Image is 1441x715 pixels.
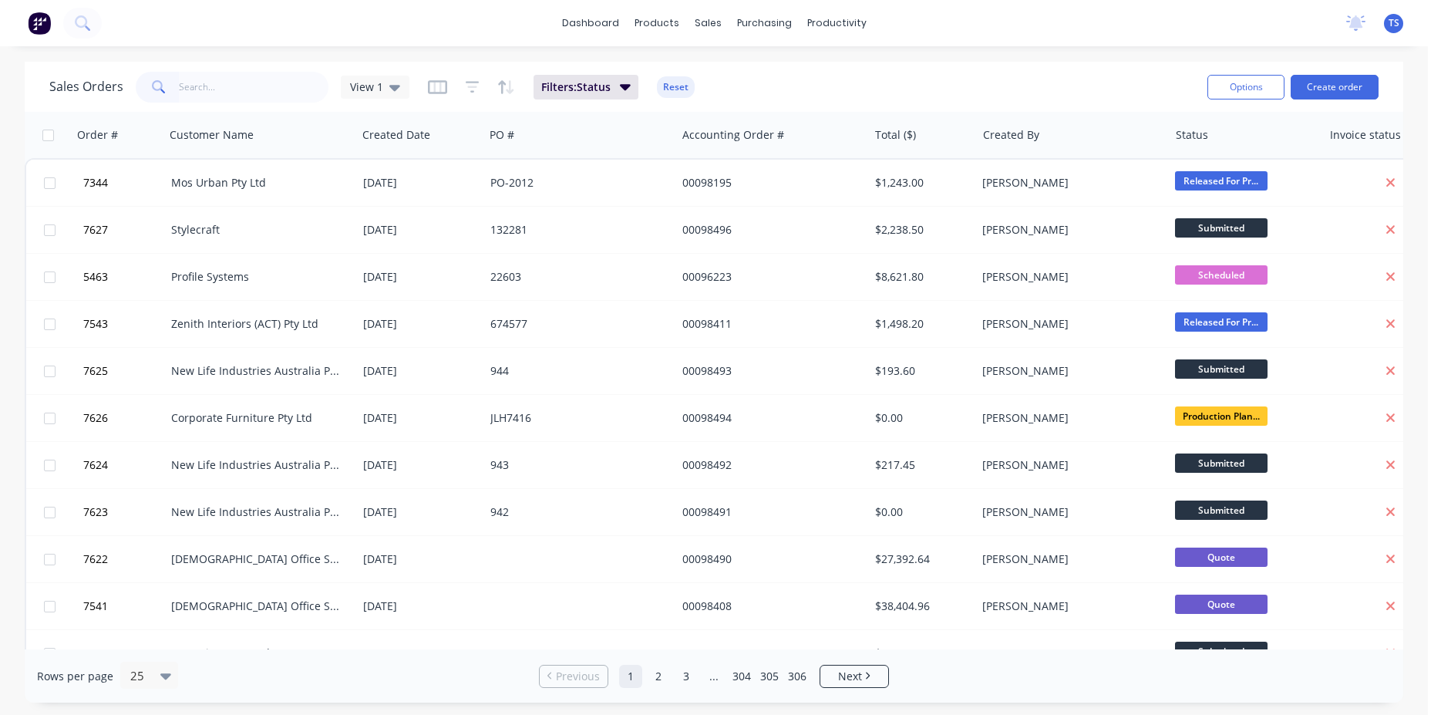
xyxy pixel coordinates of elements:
div: purchasing [729,12,800,35]
span: Quote [1175,548,1268,567]
span: Submitted [1175,359,1268,379]
div: Created Date [362,127,430,143]
div: 00096223 [682,269,853,285]
div: 00098492 [682,457,853,473]
a: Previous page [540,669,608,684]
div: [PERSON_NAME] [982,457,1153,473]
span: Filters: Status [541,79,611,95]
span: 7543 [83,316,108,332]
span: Released For Pr... [1175,171,1268,191]
button: 7623 [79,489,171,535]
div: [DATE] [363,599,478,614]
span: Rows per page [37,669,113,684]
div: [PERSON_NAME] [982,316,1153,332]
span: 7625 [83,363,108,379]
a: Page 1 is your current page [619,665,642,688]
div: [DATE] [363,551,478,567]
div: 674577 [490,316,662,332]
div: [PERSON_NAME] [982,551,1153,567]
span: 7344 [83,175,108,191]
input: Search... [179,72,329,103]
div: products [627,12,687,35]
div: [PERSON_NAME] [982,222,1153,238]
div: [DATE] [363,222,478,238]
button: Filters:Status [534,75,638,99]
div: Created By [983,127,1039,143]
div: $217.45 [875,457,965,473]
div: 943 [490,457,662,473]
div: [PERSON_NAME] [982,269,1153,285]
div: Invoice status [1330,127,1401,143]
div: $193.60 [875,363,965,379]
div: sales [687,12,729,35]
div: $0.00 [875,504,965,520]
div: PO-2012 [490,175,662,191]
span: 7622 [83,551,108,567]
a: Page 304 [730,665,753,688]
div: productivity [800,12,874,35]
div: $1,243.00 [875,175,965,191]
span: Production Plan... [1175,406,1268,426]
a: Next page [820,669,888,684]
div: 00098490 [682,551,853,567]
ul: Pagination [533,665,895,688]
a: dashboard [554,12,627,35]
div: PO # [490,127,514,143]
button: 7625 [79,348,171,394]
div: Total ($) [875,127,916,143]
div: 00098488 [682,646,853,661]
h1: Sales Orders [49,79,123,94]
div: [DATE] [363,316,478,332]
div: [PERSON_NAME] [982,410,1153,426]
div: 944 [490,363,662,379]
button: 7626 [79,395,171,441]
div: 942 [490,504,662,520]
span: 5463 [83,269,108,285]
div: [DATE] [363,363,478,379]
button: 7624 [79,442,171,488]
span: Submitted [1175,218,1268,238]
a: Page 3 [675,665,698,688]
div: $0.00 [875,410,965,426]
div: 00098494 [682,410,853,426]
div: Profile Systems [171,269,342,285]
div: 00098496 [682,222,853,238]
span: 7627 [83,222,108,238]
div: Zenith Interiors (ACT) Pty Ltd [171,316,342,332]
div: 00098411 [682,316,853,332]
div: New Life Industries Australia Pty Ltd [171,363,342,379]
span: Previous [556,669,600,684]
span: Scheduled [1175,265,1268,285]
button: 7344 [79,160,171,206]
div: $55.00 [875,646,965,661]
span: Submitted [1175,454,1268,473]
span: Submitted [1175,642,1268,661]
div: 132281 [490,222,662,238]
button: 7621 [79,630,171,676]
div: [PERSON_NAME] [982,599,1153,614]
span: 7623 [83,504,108,520]
div: [DEMOGRAPHIC_DATA] Office Systems [171,551,342,567]
div: 00098195 [682,175,853,191]
span: 7621 [83,646,108,661]
button: 7622 [79,536,171,582]
div: 00098491 [682,504,853,520]
div: Stylecraft [171,222,342,238]
div: [DATE] [363,410,478,426]
div: Order # [77,127,118,143]
a: Page 306 [786,665,809,688]
div: [DATE] [363,646,478,661]
button: 5463 [79,254,171,300]
a: Jump forward [702,665,726,688]
div: [PERSON_NAME] [982,175,1153,191]
div: 00098408 [682,599,853,614]
div: Customer Name [170,127,254,143]
span: TS [1389,16,1399,30]
span: 7626 [83,410,108,426]
span: View 1 [350,79,383,95]
div: [DATE] [363,504,478,520]
div: 8824 [490,646,662,661]
div: $2,238.50 [875,222,965,238]
span: Submitted [1175,501,1268,520]
div: [DATE] [363,457,478,473]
